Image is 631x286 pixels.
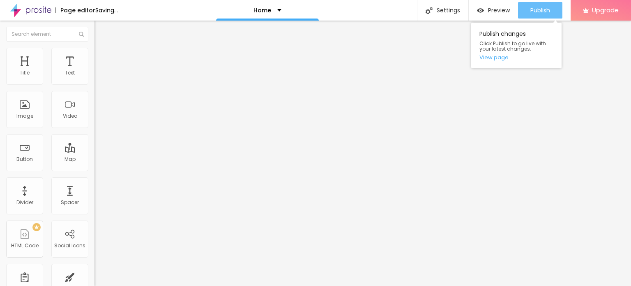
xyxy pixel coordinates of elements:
[471,23,562,68] div: Publish changes
[16,200,33,205] div: Divider
[64,156,76,162] div: Map
[253,7,271,13] p: Home
[6,27,88,42] input: Search element
[477,7,484,14] img: view-1.svg
[63,113,77,119] div: Video
[530,7,550,14] span: Publish
[61,200,79,205] div: Spacer
[95,7,118,13] div: Saving...
[79,32,84,37] img: Icone
[54,243,85,249] div: Social Icons
[94,21,631,286] iframe: Editor
[20,70,30,76] div: Title
[469,2,518,19] button: Preview
[479,41,553,51] span: Click Publish to go live with your latest changes.
[488,7,510,14] span: Preview
[518,2,562,19] button: Publish
[55,7,95,13] div: Page editor
[426,7,433,14] img: Icone
[16,113,33,119] div: Image
[16,156,33,162] div: Button
[65,70,75,76] div: Text
[11,243,39,249] div: HTML Code
[592,7,619,14] span: Upgrade
[479,55,553,60] a: View page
